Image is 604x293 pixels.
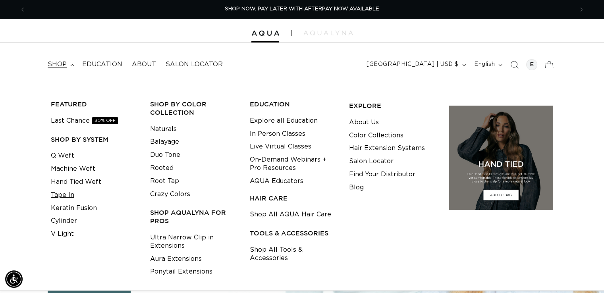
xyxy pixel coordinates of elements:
[51,202,97,215] a: Keratin Fusion
[51,214,77,227] a: Cylinder
[51,114,118,127] a: Last Chance30% OFF
[92,117,118,124] span: 30% OFF
[132,60,156,69] span: About
[225,6,379,12] span: SHOP NOW. PAY LATER WITH AFTERPAY NOW AVAILABLE
[43,56,77,73] summary: shop
[51,175,101,189] a: Hand Tied Weft
[51,100,138,108] h3: FEATURED
[349,129,403,142] a: Color Collections
[349,168,415,181] a: Find Your Distributor
[367,60,459,69] span: [GEOGRAPHIC_DATA] | USD $
[150,135,179,148] a: Balayage
[250,208,331,221] a: Shop All AQUA Hair Care
[150,231,237,253] a: Ultra Narrow Clip in Extensions
[150,253,202,266] a: Aura Extensions
[77,56,127,73] a: Education
[573,2,590,17] button: Next announcement
[250,229,337,237] h3: TOOLS & ACCESSORIES
[250,140,311,153] a: Live Virtual Classes
[127,56,161,73] a: About
[150,100,237,117] h3: Shop by Color Collection
[250,127,305,141] a: In Person Classes
[5,270,23,288] div: Accessibility Menu
[250,175,303,188] a: AQUA Educators
[150,175,179,188] a: Root Tap
[166,60,223,69] span: Salon Locator
[303,31,353,35] img: aqualyna.com
[349,102,436,110] h3: EXPLORE
[150,265,212,278] a: Ponytail Extensions
[51,227,74,241] a: V Light
[14,2,31,17] button: Previous announcement
[250,100,337,108] h3: EDUCATION
[362,57,469,72] button: [GEOGRAPHIC_DATA] | USD $
[150,188,190,201] a: Crazy Colors
[82,60,122,69] span: Education
[349,142,425,155] a: Hair Extension Systems
[474,60,495,69] span: English
[150,162,174,175] a: Rooted
[51,189,74,202] a: Tape In
[250,194,337,202] h3: HAIR CARE
[250,243,337,265] a: Shop All Tools & Accessories
[349,155,394,168] a: Salon Locator
[150,123,177,136] a: Naturals
[469,57,506,72] button: English
[48,60,67,69] span: shop
[150,148,180,162] a: Duo Tone
[564,255,604,293] iframe: Chat Widget
[506,56,523,73] summary: Search
[51,149,74,162] a: Q Weft
[251,31,279,36] img: Aqua Hair Extensions
[349,181,364,194] a: Blog
[161,56,228,73] a: Salon Locator
[51,162,95,175] a: Machine Weft
[250,153,337,175] a: On-Demand Webinars + Pro Resources
[250,114,318,127] a: Explore all Education
[51,135,138,144] h3: SHOP BY SYSTEM
[349,116,379,129] a: About Us
[150,208,237,225] h3: Shop AquaLyna for Pros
